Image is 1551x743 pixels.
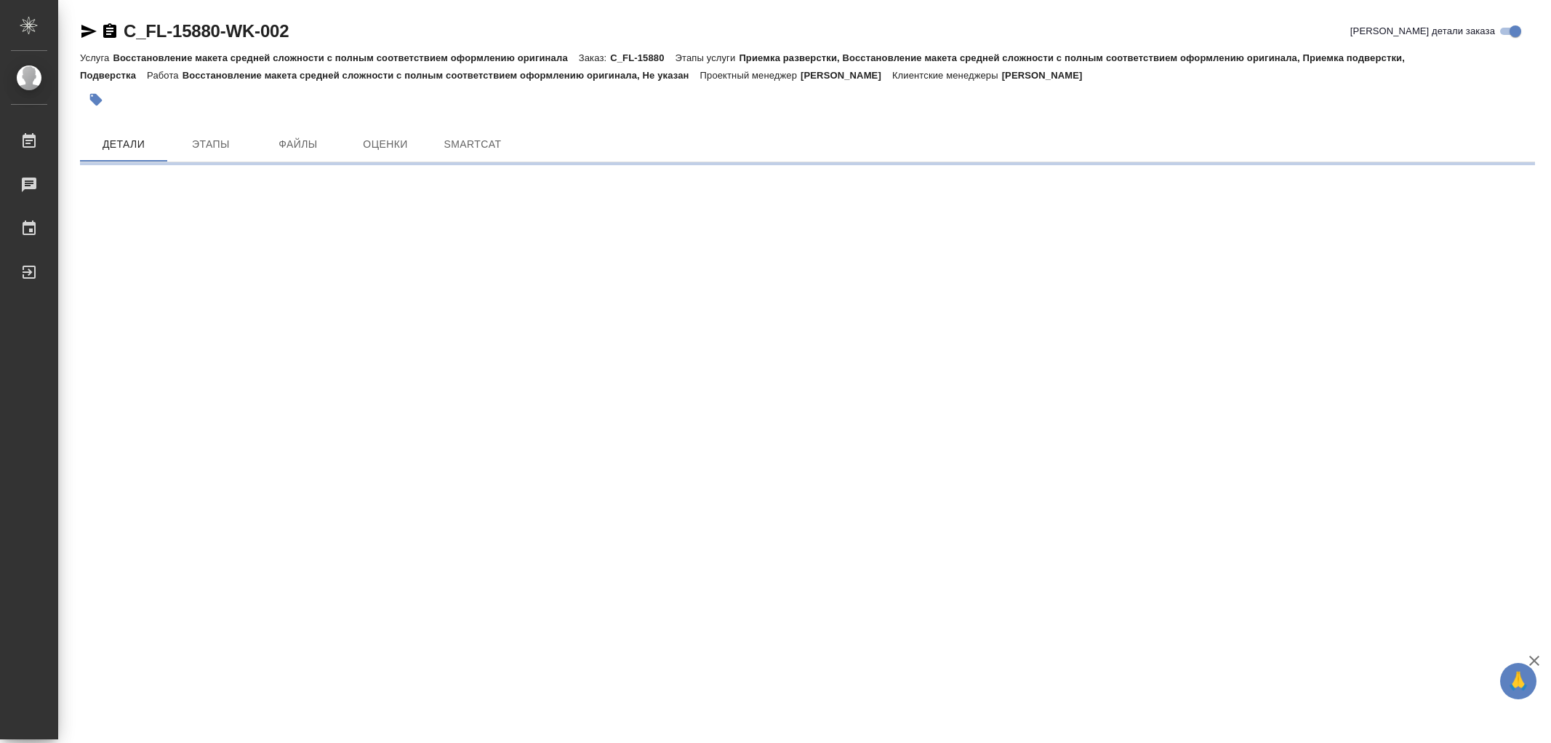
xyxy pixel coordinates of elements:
span: Детали [89,135,159,154]
button: 🙏 [1500,663,1536,699]
span: SmartCat [438,135,508,154]
p: Приемка разверстки, Восстановление макета средней сложности с полным соответствием оформлению ори... [80,52,1405,81]
p: C_FL-15880 [610,52,675,63]
span: Этапы [176,135,246,154]
button: Скопировать ссылку [101,23,119,40]
p: Восстановление макета средней сложности с полным соответствием оформлению оригинала [113,52,578,63]
p: Заказ: [579,52,610,63]
a: C_FL-15880-WK-002 [124,21,289,41]
span: 🙏 [1506,666,1531,696]
p: Работа [147,70,183,81]
button: Добавить тэг [80,84,112,116]
p: Этапы услуги [676,52,740,63]
p: Восстановление макета средней сложности с полным соответствием оформлению оригинала, Не указан [183,70,700,81]
p: Услуга [80,52,113,63]
p: [PERSON_NAME] [801,70,892,81]
p: Клиентские менеджеры [892,70,1002,81]
button: Скопировать ссылку для ЯМессенджера [80,23,97,40]
span: Оценки [350,135,420,154]
span: Файлы [263,135,333,154]
span: [PERSON_NAME] детали заказа [1350,24,1495,39]
p: Проектный менеджер [700,70,801,81]
p: [PERSON_NAME] [1002,70,1094,81]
